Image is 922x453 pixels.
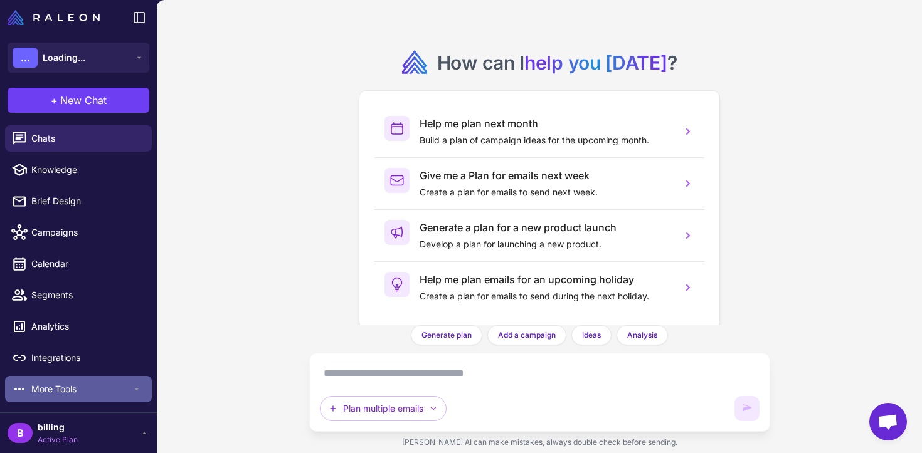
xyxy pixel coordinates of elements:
[420,116,672,131] h3: Help me plan next month
[31,320,142,333] span: Analytics
[8,88,149,113] button: +New Chat
[571,325,612,345] button: Ideas
[38,420,78,434] span: billing
[5,219,152,246] a: Campaigns
[51,93,58,108] span: +
[31,288,142,302] span: Segments
[31,194,142,208] span: Brief Design
[582,330,601,341] span: Ideas
[420,237,672,251] p: Develop a plan for launching a new product.
[420,220,672,235] h3: Generate a plan for a new product launch
[5,188,152,214] a: Brief Design
[5,282,152,308] a: Segments
[31,351,142,365] span: Integrations
[5,157,152,183] a: Knowledge
[31,257,142,271] span: Calendar
[420,168,672,183] h3: Give me a Plan for emails next week
[5,313,152,340] a: Analytics
[8,43,149,73] button: ...Loading...
[498,330,556,341] span: Add a campaign
[38,434,78,445] span: Active Plan
[5,345,152,371] a: Integrations
[420,133,672,147] p: Build a plan of campaign ideas for the upcoming month.
[309,432,770,453] div: [PERSON_NAME] AI can make mistakes, always double check before sending.
[31,132,142,145] span: Chats
[411,325,482,345] button: Generate plan
[617,325,668,345] button: Analysis
[420,185,672,199] p: Create a plan for emails to send next week.
[487,325,566,345] button: Add a campaign
[31,226,142,239] span: Campaigns
[5,251,152,277] a: Calendar
[31,163,142,177] span: Knowledge
[8,10,100,25] img: Raleon Logo
[437,50,677,75] h2: How can I ?
[5,125,152,152] a: Chats
[420,272,672,287] h3: Help me plan emails for an upcoming holiday
[43,51,85,65] span: Loading...
[627,330,657,341] span: Analysis
[8,10,105,25] a: Raleon Logo
[320,396,447,421] button: Plan multiple emails
[60,93,107,108] span: New Chat
[31,382,132,396] span: More Tools
[420,289,672,303] p: Create a plan for emails to send during the next holiday.
[8,423,33,443] div: B
[421,330,472,341] span: Generate plan
[869,403,907,440] a: Open chat
[13,48,38,68] div: ...
[524,51,667,74] span: help you [DATE]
